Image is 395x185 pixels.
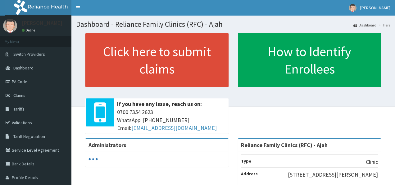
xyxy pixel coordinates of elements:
svg: audio-loading [89,154,98,164]
a: How to Identify Enrollees [238,33,381,87]
strong: Reliance Family Clinics (RFC) - Ajah [241,141,328,149]
p: [STREET_ADDRESS][PERSON_NAME] [288,171,378,179]
p: Clinic [366,158,378,166]
p: [PERSON_NAME] [22,20,62,26]
a: Dashboard [353,22,376,28]
b: Type [241,158,251,164]
h1: Dashboard - Reliance Family Clinics (RFC) - Ajah [76,20,390,28]
span: Tariffs [13,106,25,112]
img: User Image [3,19,17,33]
a: Online [22,28,37,32]
a: Click here to submit claims [85,33,229,87]
span: Tariff Negotiation [13,134,45,139]
span: Dashboard [13,65,34,71]
span: Claims [13,93,25,98]
b: If you have any issue, reach us on: [117,100,202,107]
b: Address [241,171,258,177]
span: 0700 7354 2623 WhatsApp: [PHONE_NUMBER] Email: [117,108,225,132]
span: Switch Providers [13,51,45,57]
b: Administrators [89,141,126,149]
a: [EMAIL_ADDRESS][DOMAIN_NAME] [131,124,217,131]
img: User Image [349,4,356,12]
li: Here [377,22,390,28]
span: [PERSON_NAME] [360,5,390,11]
